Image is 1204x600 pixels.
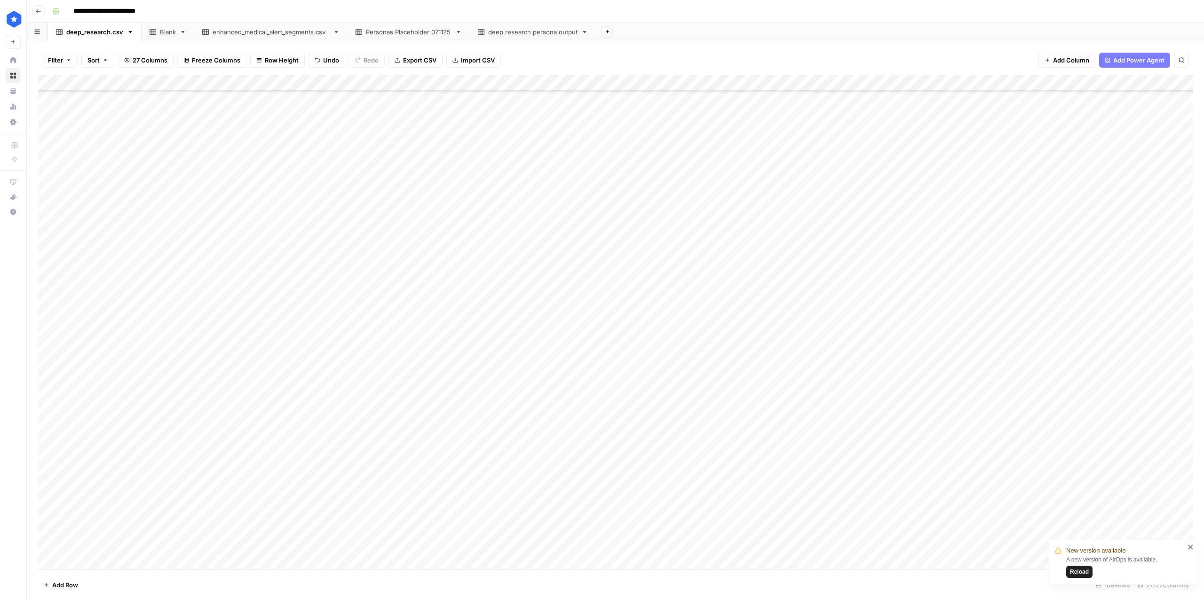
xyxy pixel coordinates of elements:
[1113,55,1164,65] span: Add Power Agent
[6,115,21,130] a: Settings
[213,27,329,37] div: enhanced_medical_alert_segments.csv
[52,580,78,590] span: Add Row
[160,27,176,37] div: Blank
[6,68,21,83] a: Browse
[6,53,21,68] a: Home
[48,55,63,65] span: Filter
[1188,543,1194,551] button: close
[192,55,240,65] span: Freeze Columns
[461,55,495,65] span: Import CSV
[250,53,305,68] button: Row Height
[1092,577,1134,592] div: 108 Rows
[323,55,339,65] span: Undo
[142,23,194,41] a: Blank
[1099,53,1170,68] button: Add Power Agent
[38,577,84,592] button: Add Row
[265,55,299,65] span: Row Height
[366,27,451,37] div: Personas Placeholder 071125
[470,23,596,41] a: deep research persona output
[87,55,100,65] span: Sort
[48,23,142,41] a: deep_research.csv
[81,53,114,68] button: Sort
[388,53,443,68] button: Export CSV
[6,99,21,114] a: Usage
[348,23,470,41] a: Personas Placeholder 071125
[1038,53,1095,68] button: Add Column
[6,190,20,204] div: What's new?
[364,55,379,65] span: Redo
[6,204,21,219] button: Help + Support
[1066,555,1185,578] div: A new version of AirOps is available.
[446,53,501,68] button: Import CSV
[1053,55,1089,65] span: Add Column
[6,8,21,31] button: Workspace: ConsumerAffairs
[6,174,21,189] a: AirOps Academy
[6,11,23,28] img: ConsumerAffairs Logo
[66,27,123,37] div: deep_research.csv
[403,55,436,65] span: Export CSV
[1066,566,1093,578] button: Reload
[194,23,348,41] a: enhanced_medical_alert_segments.csv
[1070,568,1089,576] span: Reload
[177,53,246,68] button: Freeze Columns
[488,27,578,37] div: deep research persona output
[1066,546,1125,555] span: New version available
[6,84,21,99] a: Your Data
[118,53,174,68] button: 27 Columns
[349,53,385,68] button: Redo
[6,189,21,204] button: What's new?
[133,55,167,65] span: 27 Columns
[1134,577,1193,592] div: 27/27 Columns
[42,53,78,68] button: Filter
[309,53,345,68] button: Undo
